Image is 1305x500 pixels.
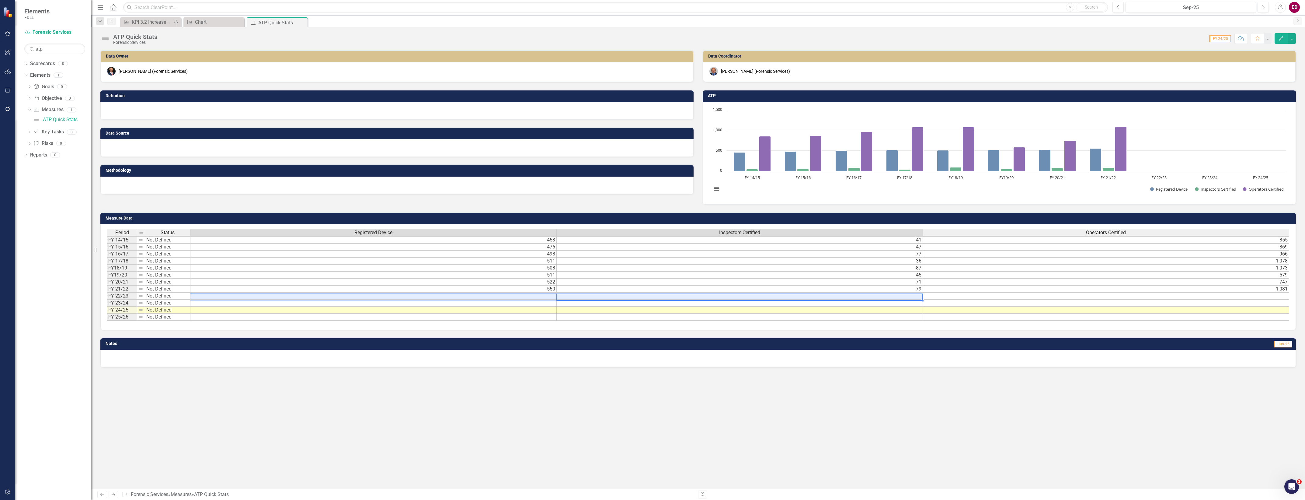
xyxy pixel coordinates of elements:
[912,127,924,171] path: FY 17/18, 1,078. Operators Certified.
[33,95,62,102] a: Objective
[145,251,190,258] td: Not Defined
[107,236,137,244] td: FY 14/15
[190,279,557,286] td: 522
[1086,230,1126,235] span: Operators Certified
[145,279,190,286] td: Not Defined
[1064,140,1076,171] path: FY 20/21, 747. Operators Certified.
[708,54,1293,58] h3: Data Coordinator
[923,279,1289,286] td: 747
[713,107,722,112] text: 1,500
[937,150,949,171] path: FY18/19, 508. Registered Device.
[1052,168,1063,171] path: FY 20/21, 71. Inspectors Certified.
[107,300,137,307] td: FY 23/24
[557,279,923,286] td: 71
[923,258,1289,265] td: 1,078
[190,265,557,272] td: 508
[557,286,923,293] td: 79
[190,272,557,279] td: 511
[1014,147,1025,171] path: FY19/20, 579. Operators Certified.
[24,15,50,20] small: FDLE
[122,491,694,498] div: » »
[1202,175,1218,180] text: FY 23/24
[145,286,190,293] td: Not Defined
[190,251,557,258] td: 498
[145,272,190,279] td: Not Defined
[107,293,137,300] td: FY 22/23
[145,293,190,300] td: Not Defined
[721,68,790,74] div: [PERSON_NAME] (Forensic Services)
[1150,186,1188,192] button: Show Registered Device
[100,34,110,44] img: Not Defined
[138,273,143,277] img: 8DAGhfEEPCf229AAAAAElFTkSuQmCC
[138,245,143,249] img: 8DAGhfEEPCf229AAAAAElFTkSuQmCC
[56,141,66,146] div: 0
[923,244,1289,251] td: 869
[33,129,64,136] a: Key Tasks
[785,151,796,171] path: FY 15/16, 476. Registered Device.
[810,136,822,171] path: FY 15/16, 869. Operators Certified.
[950,167,962,171] path: FY18/19, 87. Inspectors Certified.
[131,491,168,497] a: Forensic Services
[848,167,860,171] path: FY 16/17, 77. Inspectors Certified.
[709,67,718,76] img: Chris Hendry
[846,175,861,180] text: FY 16/17
[557,236,923,244] td: 41
[923,272,1289,279] td: 579
[258,19,306,26] div: ATP Quick Stats
[1243,186,1284,192] button: Show Operators Certified
[795,175,811,180] text: FY 15/16
[963,127,974,171] path: FY18/19, 1,073. Operators Certified.
[161,230,175,235] span: Status
[33,140,53,147] a: Risks
[194,491,229,497] div: ATP Quick Stats
[759,110,1261,171] g: Operators Certified, bar series 3 of 3 with 11 bars.
[58,61,68,66] div: 0
[113,40,157,45] div: Forensic Services
[106,54,690,58] h3: Data Owner
[57,84,67,89] div: 0
[138,315,143,319] img: 8DAGhfEEPCf229AAAAAElFTkSuQmCC
[190,258,557,265] td: 511
[107,251,137,258] td: FY 16/17
[948,175,963,180] text: FY18/19
[106,168,691,173] h3: Methodology
[138,308,143,312] img: 8DAGhfEEPCf229AAAAAElFTkSuQmCC
[138,259,143,263] img: 8DAGhfEEPCf229AAAAAElFTkSuQmCC
[1085,5,1098,9] span: Search
[557,265,923,272] td: 87
[107,258,137,265] td: FY 17/18
[30,152,47,159] a: Reports
[988,150,1000,171] path: FY19/20, 511. Registered Device.
[1101,175,1116,180] text: FY 21/22
[43,117,78,122] div: ATP Quick Stats
[190,236,557,244] td: 453
[557,244,923,251] td: 47
[354,230,392,235] span: Registered Device
[50,153,60,158] div: 0
[886,150,898,171] path: FY 17/18, 511. Registered Device.
[24,44,85,54] input: Search Below...
[171,491,192,497] a: Measures
[899,169,911,171] path: FY 17/18, 36. Inspectors Certified.
[923,236,1289,244] td: 855
[138,294,143,298] img: 8DAGhfEEPCf229AAAAAElFTkSuQmCC
[107,314,137,321] td: FY 25/26
[107,279,137,286] td: FY 20/21
[1128,4,1254,11] div: Sep-25
[107,272,137,279] td: FY19/20
[190,286,557,293] td: 550
[712,184,721,193] button: View chart menu, Chart
[923,251,1289,258] td: 966
[1201,186,1236,192] text: Inspectors Certified
[759,136,771,171] path: FY 14/15, 855. Operators Certified.
[138,252,143,256] img: 8DAGhfEEPCf229AAAAAElFTkSuQmCC
[1297,479,1302,484] span: 2
[145,300,190,307] td: Not Defined
[897,175,912,180] text: FY 17/18
[145,258,190,265] td: Not Defined
[746,169,758,171] path: FY 14/15, 41. Inspectors Certified.
[106,131,691,136] h3: Data Source
[122,18,172,26] a: KPI 3.2 Increase the number of specialized High-Liability Training courses per year to internal a...
[107,286,137,293] td: FY 21/22
[107,307,137,314] td: FY 24/25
